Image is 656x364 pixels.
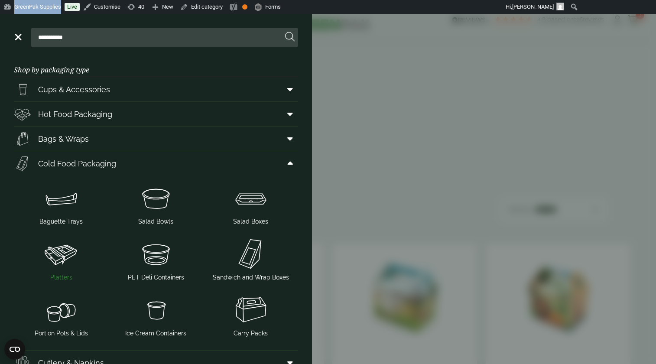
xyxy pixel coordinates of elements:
[14,105,31,123] img: Deli_box.svg
[17,291,105,340] a: Portion Pots & Lids
[128,273,184,282] span: PET Deli Containers
[242,4,247,10] div: OK
[35,329,88,338] span: Portion Pots & Lids
[39,217,83,226] span: Baguette Trays
[17,235,105,284] a: Platters
[14,81,31,98] img: PintNhalf_cup.svg
[112,179,200,228] a: Salad Bowls
[14,77,298,101] a: Cups & Accessories
[65,3,80,11] a: Live
[17,292,105,327] img: PortionPots.svg
[207,292,295,327] img: Picnic_box.svg
[17,181,105,215] img: Baguette_tray.svg
[112,292,200,327] img: SoupNoodle_container.svg
[233,217,268,226] span: Salad Boxes
[512,3,554,10] span: [PERSON_NAME]
[4,339,25,360] button: Open CMP widget
[207,237,295,271] img: Sandwich_box.svg
[207,179,295,228] a: Salad Boxes
[138,217,173,226] span: Salad Bowls
[234,329,268,338] span: Carry Packs
[207,181,295,215] img: Salad_box.svg
[38,84,110,95] span: Cups & Accessories
[112,235,200,284] a: PET Deli Containers
[207,235,295,284] a: Sandwich and Wrap Boxes
[14,151,298,175] a: Cold Food Packaging
[38,133,89,145] span: Bags & Wraps
[50,273,72,282] span: Platters
[14,155,31,172] img: Sandwich_box.svg
[207,291,295,340] a: Carry Packs
[17,237,105,271] img: Platter.svg
[14,102,298,126] a: Hot Food Packaging
[38,158,116,169] span: Cold Food Packaging
[213,273,289,282] span: Sandwich and Wrap Boxes
[14,130,31,147] img: Paper_carriers.svg
[14,127,298,151] a: Bags & Wraps
[14,52,298,77] h3: Shop by packaging type
[38,108,112,120] span: Hot Food Packaging
[112,291,200,340] a: Ice Cream Containers
[112,181,200,215] img: SoupNsalad_bowls.svg
[125,329,186,338] span: Ice Cream Containers
[112,237,200,271] img: PetDeli_container.svg
[17,179,105,228] a: Baguette Trays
